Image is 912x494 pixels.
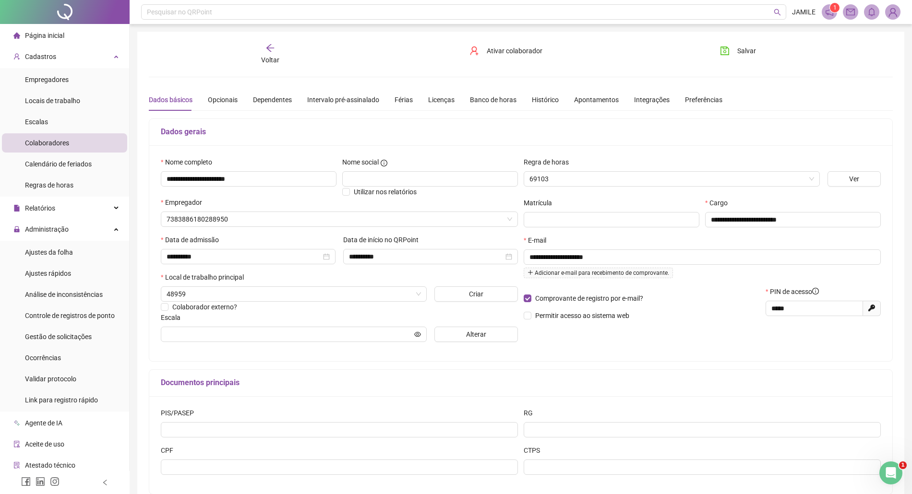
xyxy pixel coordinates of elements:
[846,8,855,16] span: mail
[825,8,834,16] span: notification
[253,94,292,105] div: Dependentes
[25,461,75,469] span: Atestado técnico
[737,46,756,56] span: Salvar
[13,205,20,212] span: file
[25,160,92,168] span: Calendário de feriados
[343,235,425,245] label: Data de início no QRPoint
[828,171,881,187] button: Ver
[529,172,814,186] span: 69103
[25,248,73,256] span: Ajustes da folha
[13,226,20,233] span: lock
[833,4,837,11] span: 1
[25,53,56,60] span: Cadastros
[265,43,275,53] span: arrow-left
[161,408,200,418] label: PIS/PASEP
[487,46,542,56] span: Ativar colaborador
[879,461,902,484] iframe: Intercom live chat
[161,197,208,208] label: Empregador
[899,461,907,469] span: 1
[414,331,421,338] span: eye
[524,198,558,208] label: Matrícula
[535,294,643,302] span: Comprovante de registro por e-mail?
[161,126,881,138] h5: Dados gerais
[13,53,20,60] span: user-add
[830,3,840,12] sup: 1
[25,375,76,383] span: Validar protocolo
[161,312,187,323] label: Escala
[25,270,71,277] span: Ajustes rápidos
[395,94,413,105] div: Férias
[25,440,64,448] span: Aceite de uso
[574,94,619,105] div: Apontamentos
[208,94,238,105] div: Opcionais
[524,157,575,167] label: Regra de horas
[524,445,546,456] label: CTPS
[25,181,73,189] span: Regras de horas
[172,303,237,311] span: Colaborador externo?
[161,377,881,388] h5: Documentos principais
[705,198,734,208] label: Cargo
[713,43,763,59] button: Salvar
[466,329,486,340] span: Alterar
[50,477,60,486] span: instagram
[25,354,61,362] span: Ocorrências
[149,94,192,105] div: Dados básicos
[381,160,387,166] span: info-circle
[25,225,69,233] span: Administração
[524,408,539,418] label: RG
[25,291,103,298] span: Análise de inconsistências
[770,286,819,297] span: PIN de acesso
[462,43,550,59] button: Ativar colaborador
[25,32,64,39] span: Página inicial
[102,479,108,486] span: left
[428,94,455,105] div: Licenças
[167,212,512,226] span: 7383886180288950
[36,477,45,486] span: linkedin
[261,56,279,64] span: Voltar
[161,272,250,282] label: Local de trabalho principal
[13,441,20,447] span: audit
[528,270,533,275] span: plus
[812,288,819,294] span: info-circle
[720,46,730,56] span: save
[469,46,479,56] span: user-add
[470,94,516,105] div: Banco de horas
[524,268,673,278] span: Adicionar e-mail para recebimento de comprovante.
[774,9,781,16] span: search
[161,235,225,245] label: Data de admissão
[25,139,69,147] span: Colaboradores
[524,235,552,246] label: E-mail
[469,289,483,299] span: Criar
[161,445,180,456] label: CPF
[849,174,859,184] span: Ver
[307,94,379,105] div: Intervalo pré-assinalado
[342,157,379,167] span: Nome social
[161,157,218,167] label: Nome completo
[25,76,69,83] span: Empregadores
[25,118,48,126] span: Escalas
[25,312,115,319] span: Controle de registros de ponto
[685,94,722,105] div: Preferências
[25,419,62,427] span: Agente de IA
[13,32,20,39] span: home
[434,286,518,302] button: Criar
[25,204,55,212] span: Relatórios
[25,333,92,341] span: Gestão de solicitações
[21,477,31,486] span: facebook
[532,94,559,105] div: Histórico
[13,462,20,469] span: solution
[634,94,670,105] div: Integrações
[792,7,816,17] span: JAMILE
[25,396,98,404] span: Link para registro rápido
[434,327,518,342] button: Alterar
[535,312,629,319] span: Permitir acesso ao sistema web
[354,188,417,196] span: Utilizar nos relatórios
[167,287,421,301] span: 48959
[25,97,80,105] span: Locais de trabalho
[886,5,900,19] img: 90348
[867,8,876,16] span: bell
